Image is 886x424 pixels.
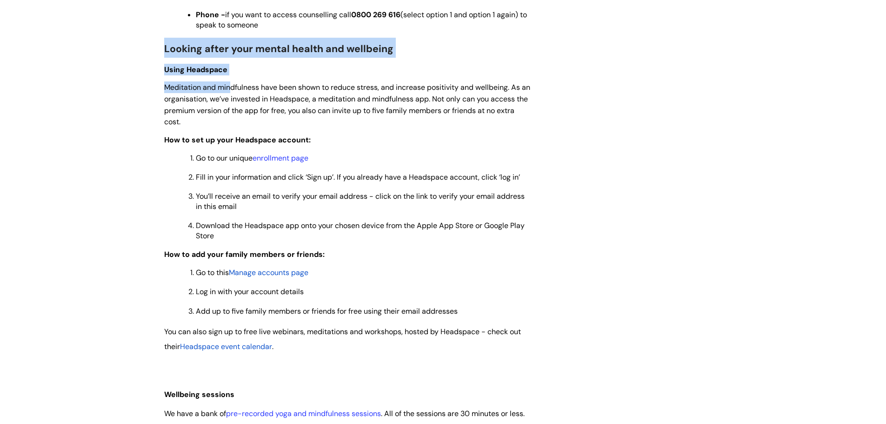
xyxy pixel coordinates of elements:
span: . [272,342,273,351]
span: Download the Headspace app onto your chosen device from the Apple App Store or Google Play Store [196,221,525,241]
span: Headspace event calendar [180,342,272,351]
a: Headspace event calendar [180,341,272,352]
a: Manage accounts page [229,268,308,277]
span: You’ll receive an email to verify your email address - click on the link to verify your email add... [196,191,525,211]
span: Wellbeing sessions [164,390,234,399]
strong: 0800 269 616 [351,10,400,20]
span: Looking after your mental health and wellbeing [164,42,393,55]
span: You can also sign up to free live webinars, meditations and workshops, hosted by Headspace - chec... [164,327,521,351]
span: Fill in your information and click ‘Sign up’. If you already have a Headspace account, click ‘log... [196,172,520,182]
a: pre-recorded yoga and mindfulness sessions [226,409,381,418]
span: Log in with your account details [196,287,304,296]
span: Meditation and mindfulness have been shown to reduce stress, and increase positivity and wellbein... [164,82,530,127]
span: if you want to access counselling call (select option 1 and option 1 again) to speak to someone [196,10,527,30]
span: Add up to five family members or friends for free using their email addresses [196,306,458,316]
span: How to add your family members or friends: [164,249,325,259]
span: Go to this [196,268,229,277]
a: enrollment page [253,153,308,163]
span: We have a bank of . All of the sessions are 30 minutes or less. [164,409,525,418]
span: How to set up your Headspace account: [164,135,311,145]
span: Go to our unique [196,153,308,163]
strong: Phone - [196,10,225,20]
span: Using Headspace [164,65,227,74]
